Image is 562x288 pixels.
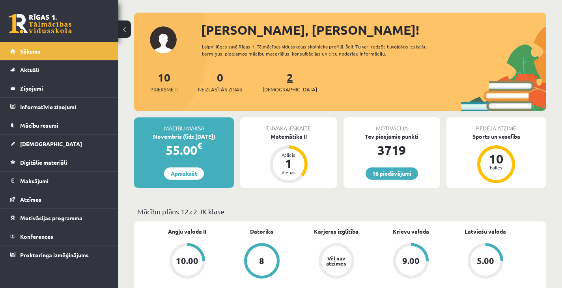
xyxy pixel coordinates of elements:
legend: Ziņojumi [20,79,108,97]
legend: Informatīvie ziņojumi [20,98,108,116]
div: 10.00 [176,256,198,265]
span: Proktoringa izmēģinājums [20,251,89,258]
a: 10Priekšmeti [150,70,177,93]
span: Atzīmes [20,196,41,203]
div: Motivācija [344,117,440,132]
a: Maksājumi [10,172,108,190]
div: 10 [484,152,508,165]
div: 55.00 [134,141,234,160]
div: 5.00 [477,256,494,265]
a: Atzīmes [10,190,108,208]
a: 2[DEMOGRAPHIC_DATA] [263,70,317,93]
a: Angļu valoda II [168,227,206,236]
div: Sports un veselība [446,132,546,141]
span: Konferences [20,233,53,240]
a: 9.00 [373,243,448,280]
a: 0Neizlasītās ziņas [198,70,242,93]
a: Matemātika II Atlicis 1 dienas [240,132,337,184]
a: 8 [224,243,299,280]
a: Mācību resursi [10,116,108,134]
div: 9.00 [402,256,420,265]
a: 5.00 [448,243,523,280]
span: Digitālie materiāli [20,159,67,166]
div: Laipni lūgts savā Rīgas 1. Tālmācības vidusskolas skolnieka profilā. Šeit Tu vari redzēt tuvojošo... [202,43,449,57]
a: Konferences [10,227,108,245]
a: 16 piedāvājumi [366,167,418,180]
div: Matemātika II [240,132,337,141]
p: Mācību plāns 12.c2 JK klase [137,206,543,217]
div: dienas [277,170,301,175]
a: Rīgas 1. Tālmācības vidusskola [9,14,72,33]
span: [DEMOGRAPHIC_DATA] [20,140,82,147]
div: Mācību maksa [134,117,234,132]
div: Tev pieejamie punkti [344,132,440,141]
a: Ziņojumi [10,79,108,97]
div: Atlicis [277,152,301,157]
a: Digitālie materiāli [10,153,108,171]
a: Karjeras izglītība [314,227,358,236]
a: Proktoringa izmēģinājums [10,246,108,264]
a: Sākums [10,42,108,60]
div: Pēdējā atzīme [446,117,546,132]
span: [DEMOGRAPHIC_DATA] [263,85,317,93]
div: 8 [259,256,264,265]
div: Novembris (līdz [DATE]) [134,132,234,141]
span: Sākums [20,48,40,55]
span: € [197,140,202,151]
a: Datorika [250,227,273,236]
a: Informatīvie ziņojumi [10,98,108,116]
div: balles [484,165,508,170]
span: Neizlasītās ziņas [198,85,242,93]
a: Aktuāli [10,61,108,79]
a: Apmaksāt [164,167,204,180]
div: Vēl nav atzīmes [325,256,347,266]
span: Priekšmeti [150,85,177,93]
legend: Maksājumi [20,172,108,190]
a: Motivācijas programma [10,209,108,227]
span: Aktuāli [20,66,39,73]
div: 1 [277,157,301,170]
a: Krievu valoda [393,227,429,236]
div: 3719 [344,141,440,160]
a: Sports un veselība 10 balles [446,132,546,184]
a: 10.00 [150,243,224,280]
a: Vēl nav atzīmes [299,243,373,280]
div: Tuvākā ieskaite [240,117,337,132]
span: Mācību resursi [20,122,58,129]
a: Latviešu valoda [465,227,506,236]
div: [PERSON_NAME], [PERSON_NAME]! [201,20,546,39]
a: [DEMOGRAPHIC_DATA] [10,135,108,153]
span: Motivācijas programma [20,214,82,221]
